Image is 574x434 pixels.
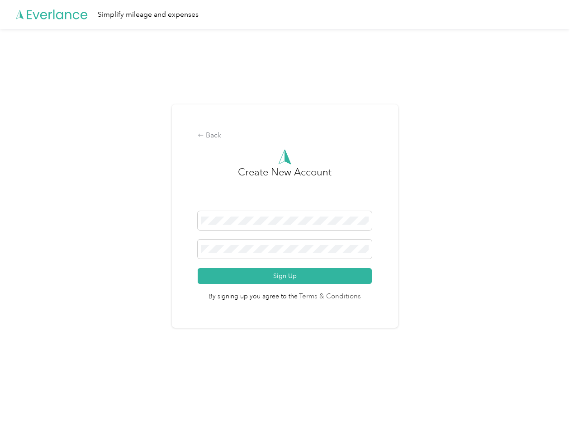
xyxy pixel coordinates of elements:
[98,9,199,20] div: Simplify mileage and expenses
[198,268,372,284] button: Sign Up
[238,165,332,211] h3: Create New Account
[198,130,372,141] div: Back
[298,292,361,302] a: Terms & Conditions
[198,284,372,302] span: By signing up you agree to the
